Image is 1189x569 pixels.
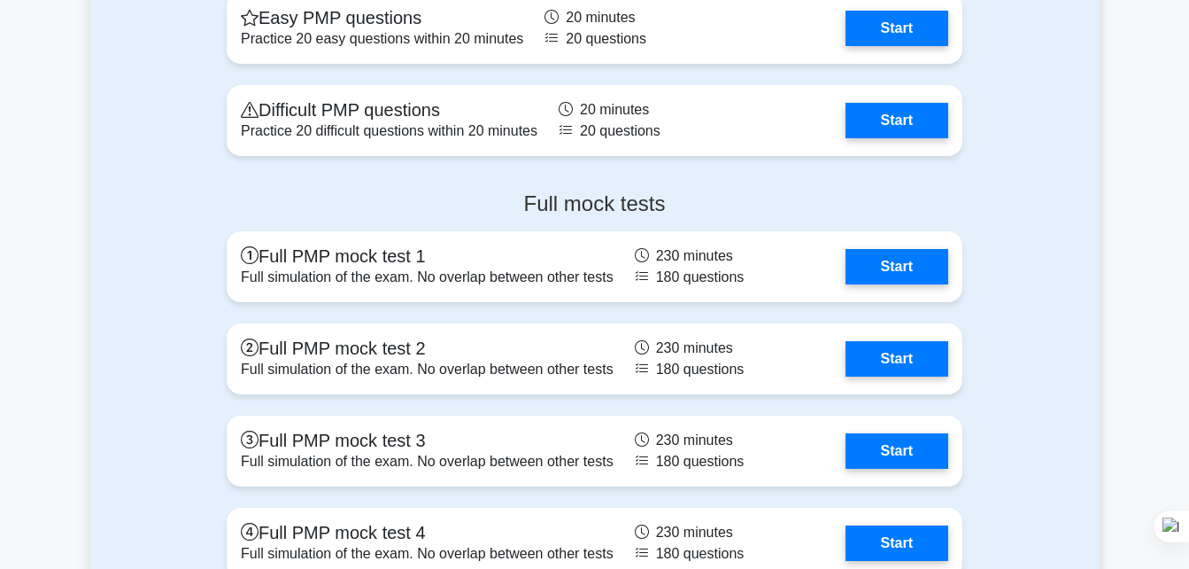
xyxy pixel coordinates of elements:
a: Start [845,341,948,377]
a: Start [845,433,948,469]
a: Start [845,526,948,561]
a: Start [845,11,948,46]
h4: Full mock tests [227,191,962,217]
a: Start [845,249,948,284]
a: Start [845,103,948,138]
